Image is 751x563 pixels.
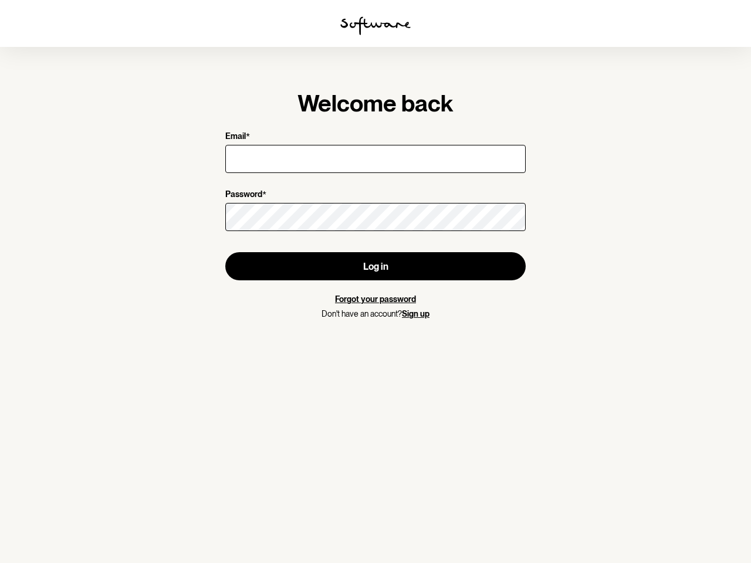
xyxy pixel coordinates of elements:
[340,16,411,35] img: software logo
[225,309,526,319] p: Don't have an account?
[225,189,262,201] p: Password
[225,89,526,117] h1: Welcome back
[225,252,526,280] button: Log in
[335,294,416,304] a: Forgot your password
[225,131,246,143] p: Email
[402,309,429,318] a: Sign up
